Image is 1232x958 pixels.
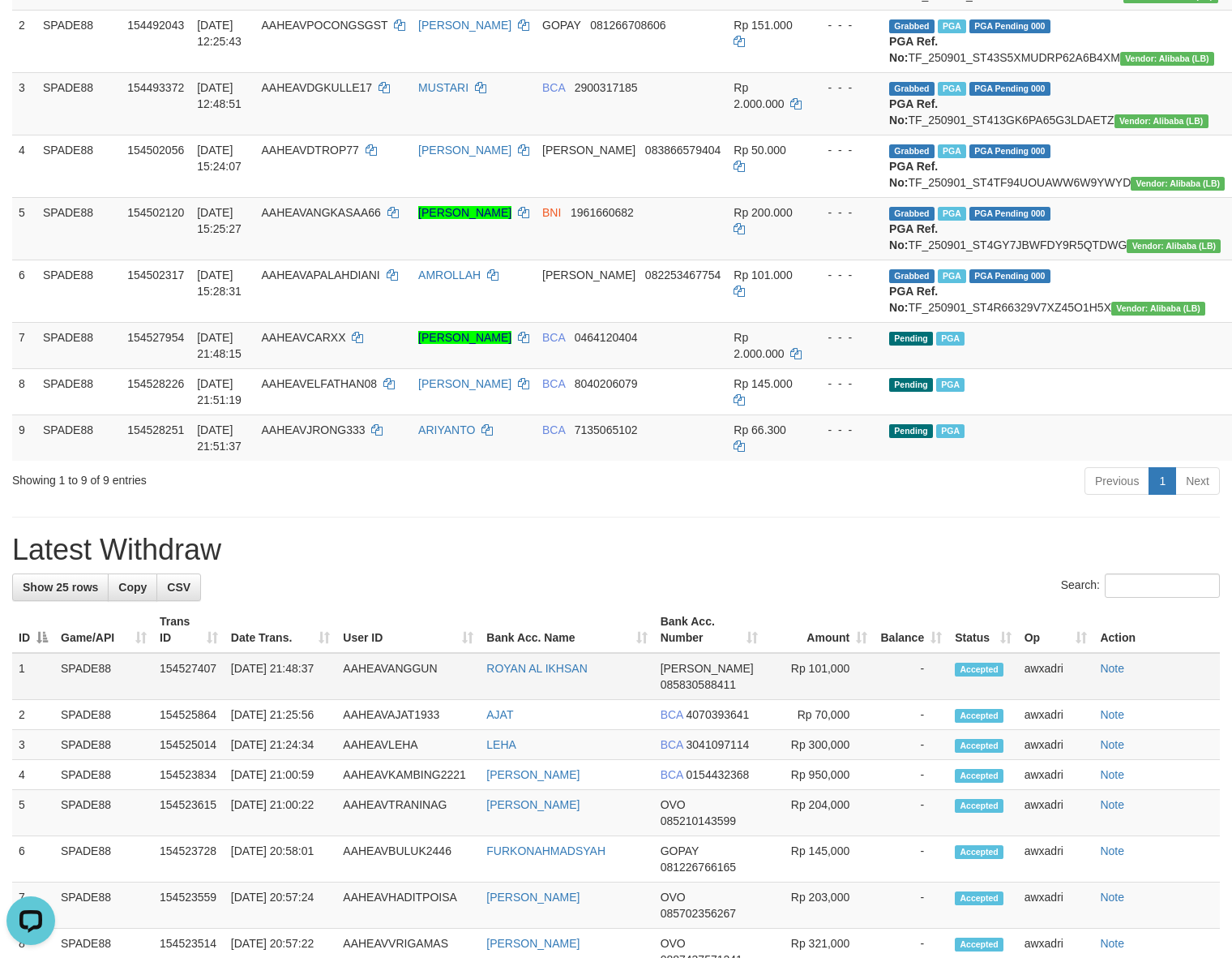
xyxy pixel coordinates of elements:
[889,222,938,251] b: PGA Ref. No:
[153,607,225,653] th: Trans ID: activate to sort column ascending
[418,206,511,219] a: [PERSON_NAME]
[418,268,481,281] a: AMROLLAH
[1061,574,1220,598] label: Search:
[948,607,1017,653] th: Status: activate to sort column ascending
[661,907,736,920] span: Copy 085702356267 to clipboard
[127,144,184,157] span: 154502056
[889,160,938,189] b: PGA Ref. No:
[661,844,699,857] span: GOPAY
[661,861,736,874] span: Copy 081226766165 to clipboard
[197,377,242,406] span: [DATE] 21:51:19
[54,883,153,929] td: SPADE88
[418,423,475,436] a: ARIYANTO
[883,10,1231,72] td: TF_250901_ST43S5XMUDRP62A6B4XM
[734,331,784,360] span: Rp 2.000.000
[486,891,580,904] a: [PERSON_NAME]
[590,19,665,32] span: Copy 081266708606 to clipboard
[23,581,98,594] span: Show 25 rows
[12,197,36,260] td: 5
[167,581,190,594] span: CSV
[938,269,966,283] span: Marked by awxadri
[418,144,511,157] a: [PERSON_NAME]
[542,331,565,344] span: BCA
[127,423,184,436] span: 154528251
[486,844,605,857] a: FURKONAHMADSYAH
[12,260,36,322] td: 6
[36,10,121,72] td: SPADE88
[969,207,1050,221] span: PGA Pending
[54,730,153,760] td: SPADE88
[418,19,511,32] a: [PERSON_NAME]
[687,738,750,751] span: Copy 3041097114 to clipboard
[661,891,686,904] span: OVO
[874,607,948,653] th: Balance: activate to sort column ascending
[955,663,1003,677] span: Accepted
[336,883,480,929] td: AAHEAVHADITPOISA
[197,144,242,173] span: [DATE] 15:24:07
[645,268,721,281] span: Copy 082253467754 to clipboard
[969,144,1050,158] span: PGA Pending
[118,581,147,594] span: Copy
[54,700,153,730] td: SPADE88
[336,653,480,700] td: AAHEAVANGGUN
[815,142,876,158] div: - - -
[955,709,1003,723] span: Accepted
[661,798,686,811] span: OVO
[645,144,721,157] span: Copy 083866579404 to clipboard
[197,331,242,360] span: [DATE] 21:48:15
[1100,738,1124,751] a: Note
[54,653,153,700] td: SPADE88
[1100,708,1124,721] a: Note
[486,738,516,751] a: LEHA
[418,81,468,94] a: MUSTARI
[1018,730,1094,760] td: awxadri
[938,82,966,96] span: Marked by awxadri
[336,790,480,836] td: AAHEAVTRANINAG
[156,574,201,601] a: CSV
[261,423,365,436] span: AAHEAVJRONG333
[936,332,965,346] span: Marked by awxadri
[687,708,750,721] span: Copy 4070393641 to clipboard
[874,653,948,700] td: -
[874,790,948,836] td: -
[883,197,1231,260] td: TF_250901_ST4GY7JBWFDY9R5QTDWG
[734,144,786,157] span: Rp 50.000
[261,268,379,281] span: AAHEAVAPALAHDIANI
[336,607,480,653] th: User ID: activate to sort column ascending
[1018,700,1094,730] td: awxadri
[36,260,121,322] td: SPADE88
[1100,768,1124,781] a: Note
[12,760,54,790] td: 4
[153,700,225,730] td: 154525864
[764,607,874,653] th: Amount: activate to sort column ascending
[486,708,513,721] a: AJAT
[734,206,792,219] span: Rp 200.000
[1131,177,1225,191] span: Vendor URL: https://dashboard.q2checkout.com/secure
[197,268,242,298] span: [DATE] 15:28:31
[889,82,935,96] span: Grabbed
[889,424,933,438] span: Pending
[734,81,784,110] span: Rp 2.000.000
[889,97,938,127] b: PGA Ref. No:
[1120,52,1214,66] span: Vendor URL: https://dashboard.q2checkout.com/secure
[336,836,480,883] td: AAHEAVBULUK2446
[1175,467,1220,495] a: Next
[153,653,225,700] td: 154527407
[153,730,225,760] td: 154525014
[54,790,153,836] td: SPADE88
[955,799,1003,813] span: Accepted
[153,760,225,790] td: 154523834
[938,144,966,158] span: Marked by awxadri
[542,19,580,32] span: GOPAY
[575,81,638,94] span: Copy 2900317185 to clipboard
[225,607,337,653] th: Date Trans.: activate to sort column ascending
[815,376,876,392] div: - - -
[1100,891,1124,904] a: Note
[1127,239,1221,253] span: Vendor URL: https://dashboard.q2checkout.com/secure
[661,708,683,721] span: BCA
[575,331,638,344] span: Copy 0464120404 to clipboard
[734,19,792,32] span: Rp 151.000
[874,730,948,760] td: -
[734,377,792,390] span: Rp 145.000
[815,17,876,33] div: - - -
